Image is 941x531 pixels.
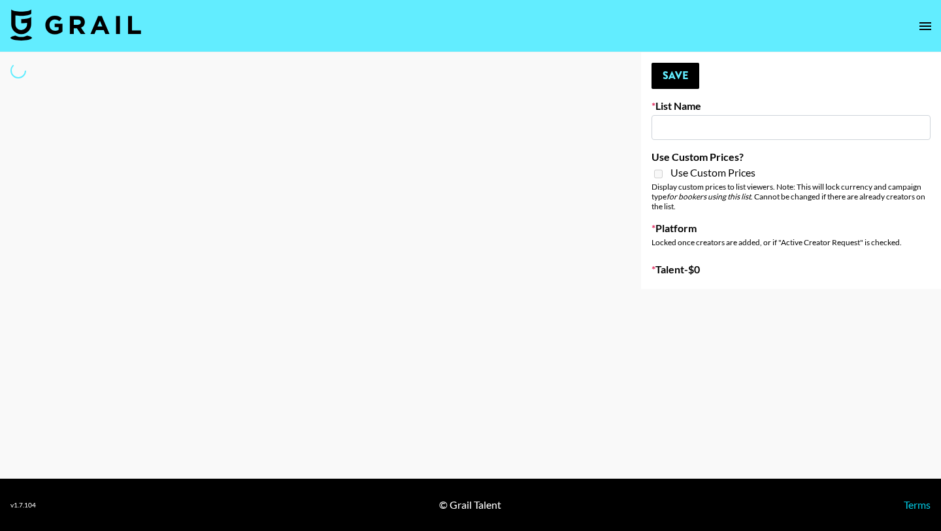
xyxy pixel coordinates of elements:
div: Locked once creators are added, or if "Active Creator Request" is checked. [652,237,931,247]
a: Terms [904,498,931,511]
img: Grail Talent [10,9,141,41]
label: List Name [652,99,931,112]
button: open drawer [912,13,938,39]
div: Display custom prices to list viewers. Note: This will lock currency and campaign type . Cannot b... [652,182,931,211]
label: Platform [652,222,931,235]
label: Use Custom Prices? [652,150,931,163]
label: Talent - $ 0 [652,263,931,276]
span: Use Custom Prices [670,166,755,179]
div: v 1.7.104 [10,501,36,509]
div: © Grail Talent [439,498,501,511]
em: for bookers using this list [667,192,751,201]
button: Save [652,63,699,89]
